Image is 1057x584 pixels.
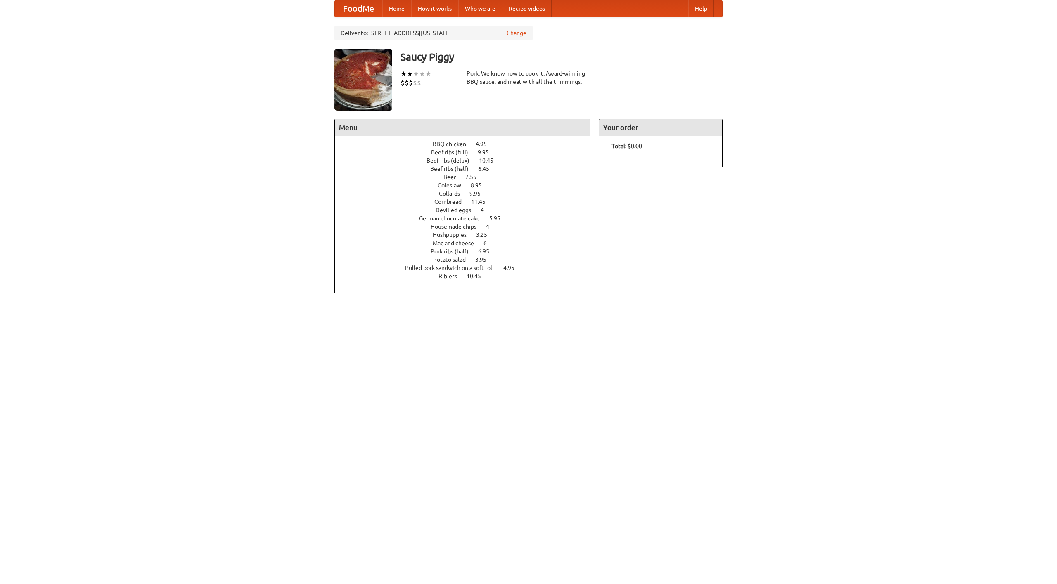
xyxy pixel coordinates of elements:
a: Beer 7.55 [443,174,492,180]
li: $ [401,78,405,87]
a: BBQ chicken 4.95 [433,141,502,147]
li: ★ [407,69,413,78]
span: 6.95 [478,248,498,255]
a: Help [688,0,714,17]
div: Pork. We know how to cook it. Award-winning BBQ sauce, and meat with all the trimmings. [467,69,590,86]
span: Hushpuppies [433,232,475,238]
span: Beer [443,174,464,180]
span: 8.95 [471,182,490,189]
span: 7.55 [465,174,485,180]
a: Pulled pork sandwich on a soft roll 4.95 [405,265,530,271]
span: Pork ribs (half) [431,248,477,255]
a: German chocolate cake 5.95 [419,215,516,222]
span: 3.95 [475,256,495,263]
span: Cornbread [434,199,470,205]
span: Beef ribs (delux) [427,157,478,164]
span: 6 [483,240,495,246]
span: 6.45 [478,166,498,172]
span: 4 [481,207,492,213]
a: Coleslaw 8.95 [438,182,497,189]
img: angular.jpg [334,49,392,111]
span: German chocolate cake [419,215,488,222]
span: Housemade chips [431,223,485,230]
li: $ [405,78,409,87]
a: Change [507,29,526,37]
li: $ [413,78,417,87]
a: Home [382,0,411,17]
li: $ [409,78,413,87]
span: 3.25 [476,232,495,238]
span: Beef ribs (full) [431,149,476,156]
span: 10.45 [467,273,489,279]
a: Pork ribs (half) 6.95 [431,248,505,255]
li: ★ [425,69,431,78]
h4: Your order [599,119,722,136]
h3: Saucy Piggy [401,49,723,65]
a: Devilled eggs 4 [436,207,499,213]
a: Beef ribs (full) 9.95 [431,149,504,156]
span: 11.45 [471,199,494,205]
li: ★ [401,69,407,78]
li: $ [417,78,421,87]
a: Hushpuppies 3.25 [433,232,502,238]
span: 4.95 [476,141,495,147]
span: Pulled pork sandwich on a soft roll [405,265,502,271]
span: 9.95 [469,190,489,197]
a: Collards 9.95 [439,190,496,197]
h4: Menu [335,119,590,136]
span: 4.95 [503,265,523,271]
a: FoodMe [335,0,382,17]
span: 5.95 [489,215,509,222]
a: Who we are [458,0,502,17]
span: Potato salad [433,256,474,263]
span: Riblets [438,273,465,279]
b: Total: $0.00 [611,143,642,149]
a: How it works [411,0,458,17]
span: Coleslaw [438,182,469,189]
a: Beef ribs (delux) 10.45 [427,157,509,164]
span: 4 [486,223,498,230]
span: Collards [439,190,468,197]
a: Recipe videos [502,0,552,17]
span: 10.45 [479,157,502,164]
span: 9.95 [478,149,497,156]
a: Beef ribs (half) 6.45 [430,166,505,172]
span: Devilled eggs [436,207,479,213]
span: BBQ chicken [433,141,474,147]
span: Mac and cheese [433,240,482,246]
span: Beef ribs (half) [430,166,477,172]
a: Housemade chips 4 [431,223,505,230]
div: Deliver to: [STREET_ADDRESS][US_STATE] [334,26,533,40]
a: Potato salad 3.95 [433,256,502,263]
a: Cornbread 11.45 [434,199,501,205]
a: Mac and cheese 6 [433,240,502,246]
li: ★ [413,69,419,78]
a: Riblets 10.45 [438,273,496,279]
li: ★ [419,69,425,78]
